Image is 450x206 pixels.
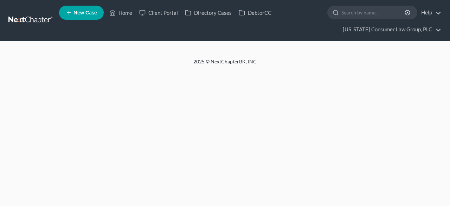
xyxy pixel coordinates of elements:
input: Search by name... [341,6,406,19]
a: DebtorCC [235,6,275,19]
a: Home [106,6,136,19]
a: Client Portal [136,6,181,19]
a: [US_STATE] Consumer Law Group, PLC [339,23,441,36]
span: New Case [73,10,97,15]
a: Help [418,6,441,19]
a: Directory Cases [181,6,235,19]
div: 2025 © NextChapterBK, INC [25,58,425,71]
